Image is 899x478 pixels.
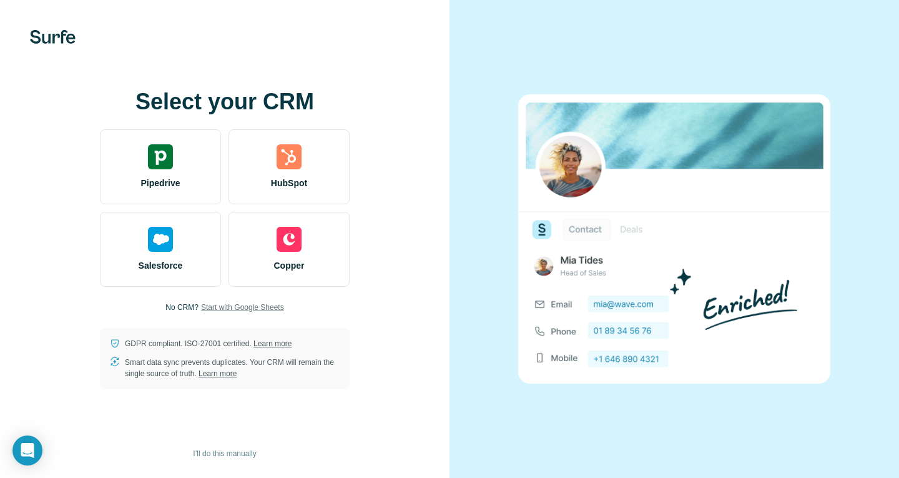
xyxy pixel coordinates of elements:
[271,177,307,189] span: HubSpot
[148,227,173,252] img: salesforce's logo
[253,339,292,348] a: Learn more
[277,144,302,169] img: hubspot's logo
[199,369,237,378] a: Learn more
[139,259,183,272] span: Salesforce
[30,30,76,44] img: Surfe's logo
[148,144,173,169] img: pipedrive's logo
[201,302,284,313] button: Start with Google Sheets
[125,338,292,349] p: GDPR compliant. ISO-27001 certified.
[12,436,42,466] div: Open Intercom Messenger
[125,357,340,379] p: Smart data sync prevents duplicates. Your CRM will remain the single source of truth.
[140,177,180,189] span: Pipedrive
[193,448,256,459] span: I’ll do this manually
[184,444,265,463] button: I’ll do this manually
[518,94,830,384] img: none image
[277,227,302,252] img: copper's logo
[165,302,199,313] p: No CRM?
[274,259,305,272] span: Copper
[100,89,350,114] h1: Select your CRM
